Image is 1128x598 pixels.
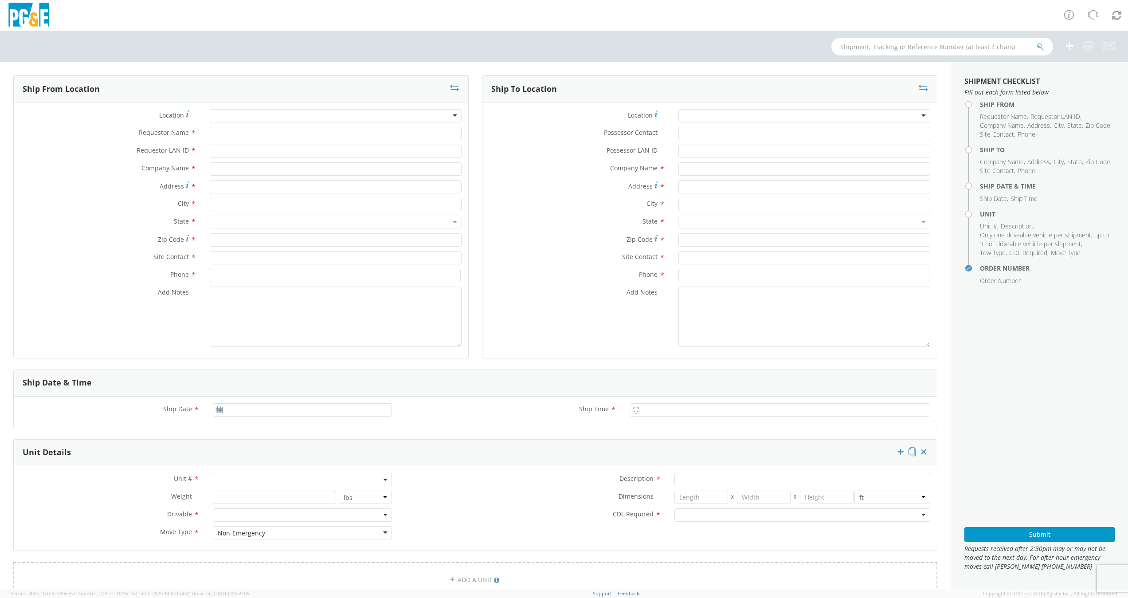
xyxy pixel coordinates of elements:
span: Address [160,182,184,190]
span: Order Number [980,276,1021,285]
li: , [980,231,1112,248]
span: Phone [1018,166,1035,175]
span: Site Contact [153,252,189,261]
input: Length [674,491,728,504]
span: Phone [639,270,658,279]
span: Company Name [141,164,189,172]
span: Unit # [174,474,192,483]
span: Zip Code [627,235,653,244]
input: Width [737,491,791,504]
a: Feedback [618,590,639,597]
span: Unit # [980,222,997,230]
span: Requestor LAN ID [137,146,189,154]
button: Submit [964,527,1115,542]
span: Site Contact [980,130,1014,138]
li: , [980,248,1007,257]
a: ADD A UNIT [13,562,937,598]
span: Requests received after 2:30pm may or may not be moved to the next day. For after hour emergency ... [964,544,1115,571]
span: Description [1001,222,1033,230]
li: , [980,194,1008,203]
li: , [1085,157,1112,166]
span: X [728,491,737,504]
span: City [1054,121,1064,130]
span: Ship Date [980,194,1007,203]
span: Location [628,111,653,119]
span: Add Notes [627,288,658,296]
li: , [1001,222,1034,231]
span: Phone [170,270,189,279]
h4: Unit [980,211,1115,217]
span: Dimensions [619,492,654,500]
span: Zip Code [1085,121,1110,130]
li: , [980,222,999,231]
span: Zip Code [1085,157,1110,166]
span: Location [159,111,184,119]
li: , [1030,112,1081,121]
span: City [646,199,658,208]
span: Ship Time [1010,194,1038,203]
input: Height [800,491,854,504]
span: Copyright © [DATE]-[DATE] Agistix Inc., All Rights Reserved [983,590,1117,597]
span: Move Type [1051,248,1081,257]
li: , [980,130,1015,139]
span: Drivable [167,510,192,518]
span: Address [628,182,653,190]
span: Site Contact [622,252,658,261]
li: , [980,157,1025,166]
span: Company Name [980,121,1024,130]
span: CDL Required [1009,248,1047,257]
span: Address [1027,157,1050,166]
span: Requestor LAN ID [1030,112,1080,121]
span: Description [619,474,654,483]
span: X [791,491,799,504]
h3: Unit Details [23,448,71,457]
span: Weight [171,492,192,500]
li: , [1054,121,1065,130]
h4: Order Number [980,265,1115,271]
span: Phone [1018,130,1035,138]
h4: Ship From [980,101,1115,108]
h3: Ship From Location [23,85,100,94]
span: Move Type [160,527,192,536]
span: Address [1027,121,1050,130]
h3: Ship To Location [491,85,557,94]
li: , [1067,121,1083,130]
img: pge-logo-06675f144f4cfa6a6814.png [7,3,51,29]
span: Site Contact [980,166,1014,175]
a: Support [593,590,612,597]
li: , [980,112,1028,121]
li: , [1027,157,1051,166]
span: Ship Time [579,405,609,413]
span: CDL Required [613,510,654,518]
span: State [1067,121,1082,130]
span: Tow Type [980,248,1006,257]
span: Zip Code [158,235,184,244]
span: Possessor Contact [604,128,658,137]
span: Company Name [980,157,1024,166]
li: , [1085,121,1112,130]
strong: Shipment Checklist [964,76,1040,86]
span: Add Notes [158,288,189,296]
span: Only one driveable vehicle per shipment, up to 3 not driveable vehicle per shipment [980,231,1109,248]
span: State [642,217,658,225]
li: , [1067,157,1083,166]
span: State [1067,157,1082,166]
span: City [1054,157,1064,166]
span: Possessor LAN ID [607,146,658,154]
span: State [174,217,189,225]
li: , [1054,157,1065,166]
span: City [178,199,189,208]
span: Server: 2025.16.0-82789e55714 [11,590,135,597]
li: , [1009,248,1049,257]
div: Non-Emergency [218,529,265,538]
li: , [980,121,1025,130]
li: , [980,166,1015,175]
h3: Ship Date & Time [23,378,92,387]
h4: Ship To [980,146,1115,153]
span: Ship Date [163,405,192,413]
span: Requestor Name [980,112,1027,121]
li: , [1027,121,1051,130]
input: Shipment, Tracking or Reference Number (at least 4 chars) [831,38,1053,55]
span: Fill out each form listed below [964,88,1115,97]
span: Client: 2025.14.0-db4321d [136,590,249,597]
